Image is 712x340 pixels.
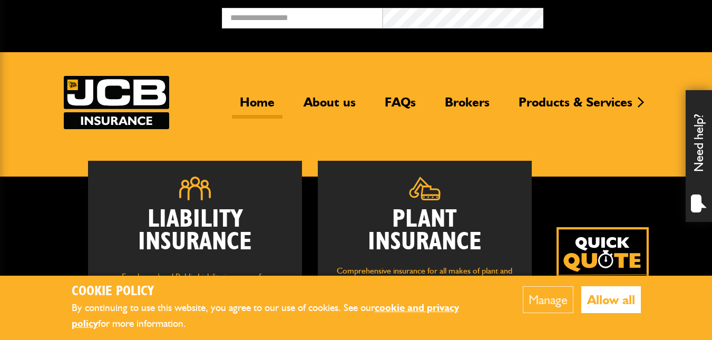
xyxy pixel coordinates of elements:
[511,94,640,119] a: Products & Services
[437,94,498,119] a: Brokers
[104,208,286,259] h2: Liability Insurance
[72,284,491,300] h2: Cookie Policy
[581,286,641,313] button: Allow all
[64,76,169,129] img: JCB Insurance Services logo
[64,76,169,129] a: JCB Insurance Services
[557,227,649,319] a: Get your insurance quote isn just 2-minutes
[543,8,704,24] button: Broker Login
[557,227,649,319] img: Quick Quote
[523,286,573,313] button: Manage
[104,270,286,329] p: Employers' and Public Liability insurance for groundworks, plant hire, light civil engineering, d...
[296,94,364,119] a: About us
[72,300,491,332] p: By continuing to use this website, you agree to our use of cookies. See our for more information.
[686,90,712,222] div: Need help?
[232,94,282,119] a: Home
[334,264,516,318] p: Comprehensive insurance for all makes of plant and machinery, including owned and hired in equipm...
[334,208,516,254] h2: Plant Insurance
[72,302,459,330] a: cookie and privacy policy
[377,94,424,119] a: FAQs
